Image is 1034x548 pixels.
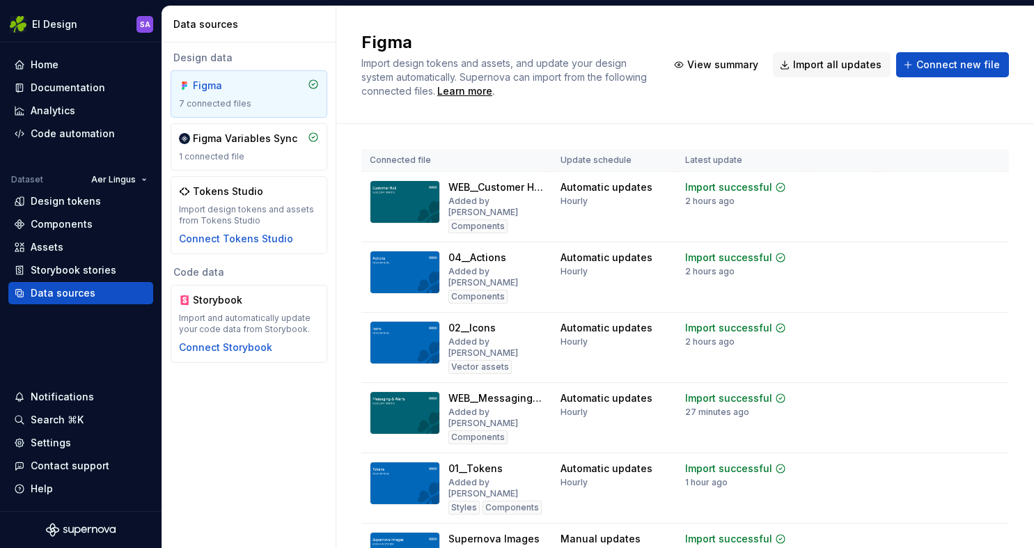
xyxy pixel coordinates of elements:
[677,149,808,172] th: Latest update
[179,340,272,354] button: Connect Storybook
[685,266,735,277] div: 2 hours ago
[140,19,150,30] div: SA
[32,17,77,31] div: EI Design
[31,194,101,208] div: Design tokens
[193,132,297,146] div: Figma Variables Sync
[793,58,882,72] span: Import all updates
[179,151,319,162] div: 1 connected file
[91,174,136,185] span: Aer Lingus
[685,391,772,405] div: Import successful
[8,282,153,304] a: Data sources
[31,81,105,95] div: Documentation
[448,219,508,233] div: Components
[483,501,542,515] div: Components
[31,240,63,254] div: Assets
[31,413,84,427] div: Search ⌘K
[31,104,75,118] div: Analytics
[171,265,327,279] div: Code data
[448,462,503,476] div: 01__Tokens
[685,407,749,418] div: 27 minutes ago
[361,57,650,97] span: Import design tokens and assets, and update your design system automatically. Supernova can impor...
[193,79,260,93] div: Figma
[916,58,1000,72] span: Connect new file
[171,70,327,118] a: Figma7 connected files
[8,409,153,431] button: Search ⌘K
[31,127,115,141] div: Code automation
[435,86,494,97] span: .
[685,532,772,546] div: Import successful
[561,196,588,207] div: Hourly
[448,407,544,429] div: Added by [PERSON_NAME]
[448,360,512,374] div: Vector assets
[561,407,588,418] div: Hourly
[685,336,735,347] div: 2 hours ago
[561,391,652,405] div: Automatic updates
[896,52,1009,77] button: Connect new file
[561,477,588,488] div: Hourly
[171,285,327,363] a: StorybookImport and automatically update your code data from Storybook.Connect Storybook
[173,17,330,31] div: Data sources
[685,196,735,207] div: 2 hours ago
[448,430,508,444] div: Components
[448,196,544,218] div: Added by [PERSON_NAME]
[46,523,116,537] a: Supernova Logo
[8,190,153,212] a: Design tokens
[448,391,544,405] div: WEB__Messaging & Alerts
[31,436,71,450] div: Settings
[8,432,153,454] a: Settings
[448,501,480,515] div: Styles
[685,321,772,335] div: Import successful
[561,336,588,347] div: Hourly
[31,390,94,404] div: Notifications
[8,455,153,477] button: Contact support
[685,180,772,194] div: Import successful
[85,170,153,189] button: Aer Lingus
[561,266,588,277] div: Hourly
[31,482,53,496] div: Help
[685,462,772,476] div: Import successful
[179,313,319,335] div: Import and automatically update your code data from Storybook.
[31,217,93,231] div: Components
[448,336,544,359] div: Added by [PERSON_NAME]
[8,54,153,76] a: Home
[361,149,552,172] th: Connected file
[31,286,95,300] div: Data sources
[8,213,153,235] a: Components
[448,180,544,194] div: WEB__Customer Hub
[31,263,116,277] div: Storybook stories
[437,84,492,98] a: Learn more
[448,290,508,304] div: Components
[171,123,327,171] a: Figma Variables Sync1 connected file
[3,9,159,39] button: EI DesignSA
[361,31,650,54] h2: Figma
[8,236,153,258] a: Assets
[773,52,891,77] button: Import all updates
[685,477,728,488] div: 1 hour ago
[448,477,544,499] div: Added by [PERSON_NAME]
[448,321,496,335] div: 02__Icons
[448,251,506,265] div: 04__Actions
[179,232,293,246] button: Connect Tokens Studio
[561,180,652,194] div: Automatic updates
[8,386,153,408] button: Notifications
[8,100,153,122] a: Analytics
[8,123,153,145] a: Code automation
[552,149,677,172] th: Update schedule
[448,532,540,546] div: Supernova Images
[31,58,58,72] div: Home
[561,321,652,335] div: Automatic updates
[171,176,327,254] a: Tokens StudioImport design tokens and assets from Tokens StudioConnect Tokens Studio
[8,478,153,500] button: Help
[687,58,758,72] span: View summary
[179,204,319,226] div: Import design tokens and assets from Tokens Studio
[193,185,263,198] div: Tokens Studio
[561,462,652,476] div: Automatic updates
[685,251,772,265] div: Import successful
[448,266,544,288] div: Added by [PERSON_NAME]
[193,293,260,307] div: Storybook
[667,52,767,77] button: View summary
[8,259,153,281] a: Storybook stories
